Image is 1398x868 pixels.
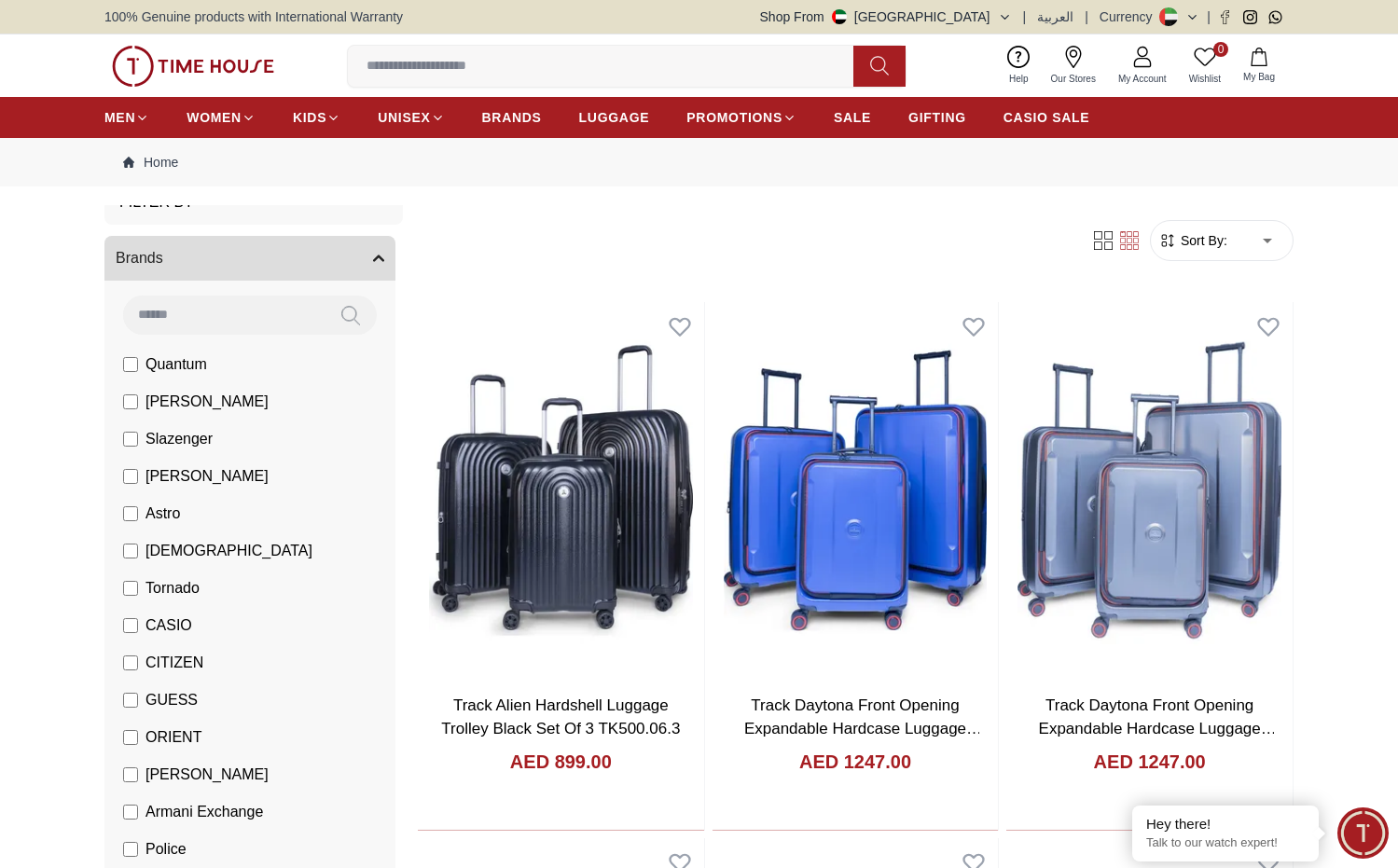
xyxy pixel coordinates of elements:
[1037,7,1073,26] button: العربية
[998,42,1040,90] a: Help
[1006,302,1293,679] img: Track Daytona Front Opening Expandable Hardcase Luggage Grey Set Of 3 TK300.22.3
[1182,72,1228,86] span: Wishlist
[1158,231,1227,250] button: Sort By:
[123,153,178,172] a: Home
[908,108,966,127] span: GIFTING
[1337,807,1389,859] div: Chat Widget
[123,506,138,521] input: Astro
[799,749,911,775] h4: AED 1247.00
[1236,70,1282,84] span: My Bag
[116,247,163,269] span: Brands
[1146,815,1305,834] div: Hey there!
[686,101,796,134] a: PROMOTIONS
[908,101,966,134] a: GIFTING
[123,805,138,820] input: Armani Exchange
[1146,835,1305,851] p: Talk to our watch expert!
[123,693,138,708] input: GUESS
[510,749,612,775] h4: AED 899.00
[145,353,207,376] span: Quantum
[1111,72,1174,86] span: My Account
[579,108,650,127] span: LUGGAGE
[686,108,782,127] span: PROMOTIONS
[112,46,274,87] img: ...
[187,101,256,134] a: WOMEN
[1232,44,1286,88] button: My Bag
[713,302,999,679] img: Track Daytona Front Opening Expandable Hardcase Luggage Blue Set Of 3 TK300.49.3
[441,696,680,738] a: Track Alien Hardshell Luggage Trolley Black Set Of 3 TK500.06.3
[104,236,395,281] button: Brands
[1004,101,1090,134] a: CASIO SALE
[1218,10,1232,24] a: Facebook
[104,138,1294,186] nav: Breadcrumb
[1004,108,1090,127] span: CASIO SALE
[123,432,138,447] input: Slazenger
[1268,10,1282,24] a: Whatsapp
[187,108,242,127] span: WOMEN
[145,614,192,637] span: CASIO
[145,503,180,525] span: Astro
[123,581,138,596] input: Tornado
[123,842,138,857] input: Police
[123,469,138,484] input: [PERSON_NAME]
[145,838,187,861] span: Police
[123,357,138,372] input: Quantum
[123,655,138,670] input: CITIZEN
[145,764,269,786] span: [PERSON_NAME]
[760,7,1012,26] button: Shop From[GEOGRAPHIC_DATA]
[579,101,650,134] a: LUGGAGE
[1177,231,1227,250] span: Sort By:
[1243,10,1257,24] a: Instagram
[744,696,982,762] a: Track Daytona Front Opening Expandable Hardcase Luggage Blue Set Of 3 TK300.49.3
[1207,7,1211,26] span: |
[145,391,269,413] span: [PERSON_NAME]
[1100,7,1160,26] div: Currency
[145,726,201,749] span: ORIENT
[123,394,138,409] input: [PERSON_NAME]
[834,108,871,127] span: SALE
[1002,72,1036,86] span: Help
[145,577,200,599] span: Tornado
[123,730,138,745] input: ORIENT
[1044,72,1103,86] span: Our Stores
[145,465,269,488] span: [PERSON_NAME]
[145,652,203,674] span: CITIZEN
[418,302,704,679] img: Track Alien Hardshell Luggage Trolley Black Set Of 3 TK500.06.3
[104,101,149,134] a: MEN
[482,108,542,127] span: BRANDS
[293,101,340,134] a: KIDS
[1040,42,1107,90] a: Our Stores
[1213,42,1228,57] span: 0
[145,801,263,823] span: Armani Exchange
[104,7,403,26] span: 100% Genuine products with International Warranty
[1178,42,1232,90] a: 0Wishlist
[1023,7,1027,26] span: |
[1085,7,1088,26] span: |
[123,618,138,633] input: CASIO
[145,689,198,711] span: GUESS
[834,101,871,134] a: SALE
[293,108,326,127] span: KIDS
[1094,749,1206,775] h4: AED 1247.00
[378,101,444,134] a: UNISEX
[378,108,430,127] span: UNISEX
[1039,696,1277,762] a: Track Daytona Front Opening Expandable Hardcase Luggage Grey Set Of 3 TK300.22.3
[123,767,138,782] input: [PERSON_NAME]
[145,540,312,562] span: [DEMOGRAPHIC_DATA]
[832,9,847,24] img: United Arab Emirates
[123,544,138,558] input: [DEMOGRAPHIC_DATA]
[104,108,135,127] span: MEN
[145,428,213,450] span: Slazenger
[482,101,542,134] a: BRANDS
